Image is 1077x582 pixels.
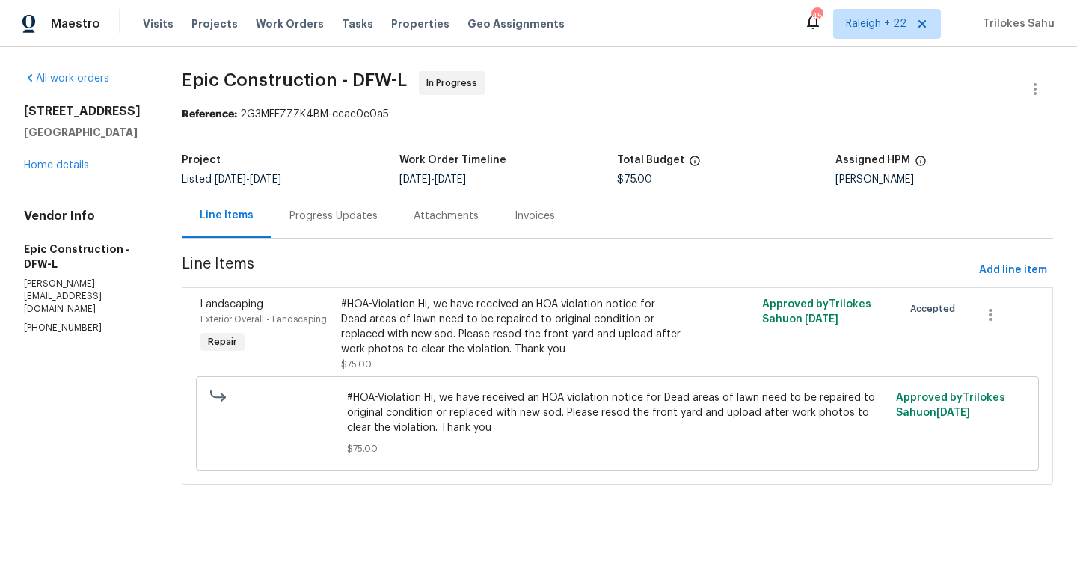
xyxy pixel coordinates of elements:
span: - [215,174,281,185]
b: Reference: [182,109,237,120]
span: Work Orders [256,16,324,31]
span: The total cost of line items that have been proposed by Opendoor. This sum includes line items th... [689,155,701,174]
div: Line Items [200,208,254,223]
span: The hpm assigned to this work order. [915,155,927,174]
span: $75.00 [347,441,887,456]
a: Home details [24,160,89,171]
span: Properties [391,16,449,31]
button: Add line item [973,257,1053,284]
span: Landscaping [200,299,263,310]
span: $75.00 [617,174,652,185]
span: #HOA-Violation Hi, we have received an HOA violation notice for Dead areas of lawn need to be rep... [347,390,887,435]
span: Maestro [51,16,100,31]
span: [DATE] [936,408,970,418]
p: [PHONE_NUMBER] [24,322,146,334]
h5: Project [182,155,221,165]
div: [PERSON_NAME] [835,174,1053,185]
h5: [GEOGRAPHIC_DATA] [24,125,146,140]
span: Exterior Overall - Landscaping [200,315,327,324]
span: [DATE] [435,174,466,185]
div: Attachments [414,209,479,224]
span: [DATE] [399,174,431,185]
span: Trilokes Sahu [977,16,1055,31]
div: Invoices [515,209,555,224]
div: 455 [811,9,822,24]
p: [PERSON_NAME][EMAIL_ADDRESS][DOMAIN_NAME] [24,278,146,316]
span: Approved by Trilokes Sahu on [762,299,871,325]
h5: Total Budget [617,155,684,165]
h5: Work Order Timeline [399,155,506,165]
span: Raleigh + 22 [846,16,906,31]
span: In Progress [426,76,483,91]
span: [DATE] [215,174,246,185]
div: #HOA-Violation Hi, we have received an HOA violation notice for Dead areas of lawn need to be rep... [341,297,684,357]
span: Repair [202,334,243,349]
div: 2G3MEFZZZK4BM-ceae0e0a5 [182,107,1053,122]
span: - [399,174,466,185]
h2: [STREET_ADDRESS] [24,104,146,119]
span: Accepted [910,301,961,316]
div: Progress Updates [289,209,378,224]
span: Epic Construction - DFW-L [182,71,407,89]
span: $75.00 [341,360,372,369]
h5: Assigned HPM [835,155,910,165]
span: Line Items [182,257,973,284]
a: All work orders [24,73,109,84]
span: Approved by Trilokes Sahu on [896,393,1005,418]
span: [DATE] [805,314,838,325]
h4: Vendor Info [24,209,146,224]
span: Tasks [342,19,373,29]
span: [DATE] [250,174,281,185]
span: Projects [191,16,238,31]
span: Visits [143,16,174,31]
span: Listed [182,174,281,185]
span: Add line item [979,261,1047,280]
h5: Epic Construction - DFW-L [24,242,146,272]
span: Geo Assignments [467,16,565,31]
